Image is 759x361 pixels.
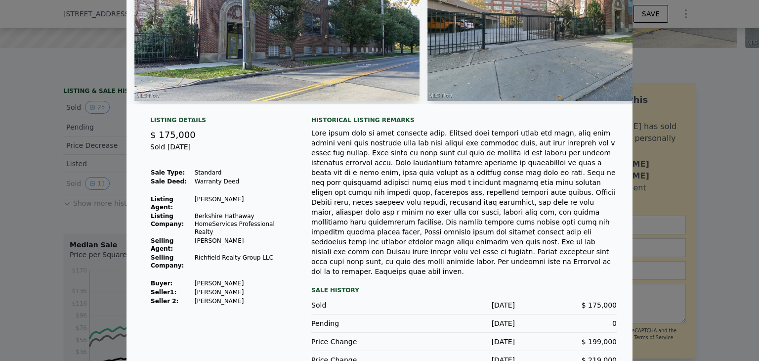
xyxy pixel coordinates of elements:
div: Sold [311,300,413,310]
strong: Sale Deed: [151,178,187,185]
td: Standard [194,168,288,177]
td: [PERSON_NAME] [194,195,288,212]
div: Sold [DATE] [150,142,288,160]
strong: Listing Agent: [151,196,173,211]
span: $ 175,000 [150,130,196,140]
strong: Seller 1 : [151,289,176,296]
strong: Selling Agent: [151,237,173,252]
td: Richfield Realty Group LLC [194,253,288,270]
span: $ 175,000 [582,301,617,309]
td: [PERSON_NAME] [194,236,288,253]
div: Listing Details [150,116,288,128]
div: Price Change [311,337,413,347]
span: $ 199,000 [582,338,617,346]
div: [DATE] [413,318,515,328]
td: Berkshire Hathaway HomeServices Professional Realty [194,212,288,236]
strong: Listing Company: [151,213,184,227]
td: [PERSON_NAME] [194,288,288,297]
div: Historical Listing remarks [311,116,617,124]
div: Pending [311,318,413,328]
strong: Sale Type: [151,169,185,176]
div: [DATE] [413,337,515,347]
td: [PERSON_NAME] [194,297,288,306]
strong: Seller 2: [151,298,178,305]
strong: Selling Company: [151,254,184,269]
td: Warranty Deed [194,177,288,186]
div: Lore ipsum dolo si amet consecte adip. Elitsed doei tempori utlab etd magn, aliq enim admini veni... [311,128,617,276]
strong: Buyer : [151,280,172,287]
div: Sale History [311,284,617,296]
div: [DATE] [413,300,515,310]
div: 0 [515,318,617,328]
td: [PERSON_NAME] [194,279,288,288]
